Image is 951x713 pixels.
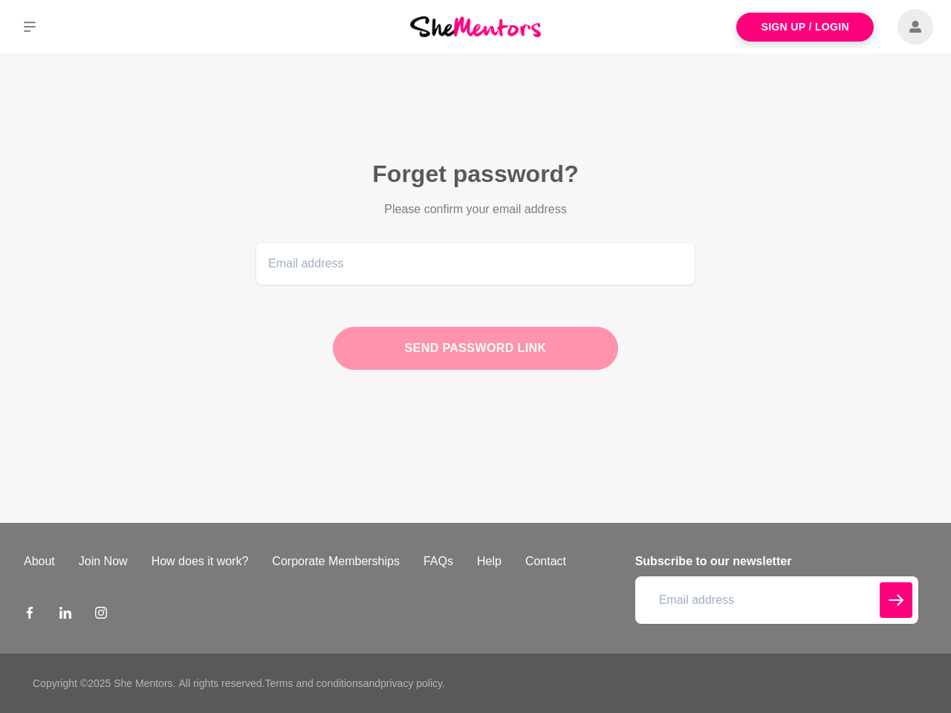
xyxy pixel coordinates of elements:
p: All rights reserved. and . [178,676,444,691]
a: privacy policy [380,677,442,689]
a: Facebook [24,606,36,624]
a: Contact [513,553,578,570]
a: Join Now [67,553,140,570]
a: About [12,553,67,570]
p: Please confirm your email address [333,201,618,218]
a: Corporate Memberships [260,553,412,570]
a: Help [465,553,513,570]
a: LinkedIn [59,606,71,624]
a: Terms and conditions [264,677,363,689]
img: She Mentors Logo [410,16,541,36]
a: Instagram [95,606,107,624]
a: Sign Up / Login [736,13,874,42]
a: FAQs [412,553,465,570]
h2: Forget password? [256,159,695,189]
input: Email address [256,242,695,285]
a: How does it work? [140,553,261,570]
input: Email address [635,576,918,624]
h4: Subscribe to our newsletter [635,553,918,570]
p: Copyright © 2025 She Mentors . [33,676,175,691]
